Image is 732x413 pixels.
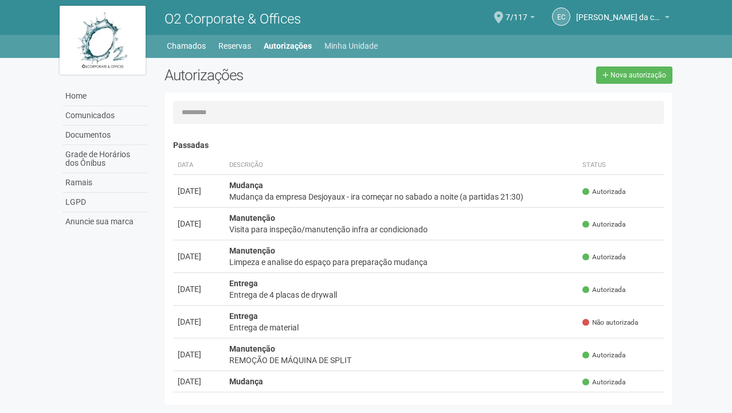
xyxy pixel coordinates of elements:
[178,376,220,387] div: [DATE]
[62,145,147,173] a: Grade de Horários dos Ônibus
[178,185,220,197] div: [DATE]
[264,38,312,54] a: Autorizações
[173,156,225,175] th: Data
[229,224,574,235] div: Visita para inspeção/manutenção infra ar condicionado
[178,218,220,229] div: [DATE]
[582,318,638,328] span: Não autorizada
[582,350,625,360] span: Autorizada
[552,7,570,26] a: Ec
[582,187,625,197] span: Autorizada
[178,251,220,262] div: [DATE]
[610,71,666,79] span: Nova autorização
[62,173,147,193] a: Ramais
[178,283,220,295] div: [DATE]
[229,191,574,202] div: Mudança da empresa Desjoyaux - ira começar no sabado a noite (a partidas 21:30)
[62,126,147,145] a: Documentos
[229,289,574,301] div: Entrega de 4 placas de drywall
[165,11,301,27] span: O2 Corporate & Offices
[582,377,625,387] span: Autorizada
[229,354,574,366] div: REMOÇÃO DE MÁQUINA DE SPLIT
[576,14,670,24] a: [PERSON_NAME] da costa [PERSON_NAME]
[62,193,147,212] a: LGPD
[506,14,535,24] a: 7/117
[178,316,220,328] div: [DATE]
[225,156,578,175] th: Descrição
[229,246,275,255] strong: Manutenção
[62,87,147,106] a: Home
[229,181,263,190] strong: Mudança
[229,311,258,321] strong: Entrega
[62,106,147,126] a: Comunicados
[178,349,220,360] div: [DATE]
[62,212,147,231] a: Anuncie sua marca
[506,2,527,22] span: 7/117
[229,256,574,268] div: Limpeza e analise do espaço para preparação mudança
[60,6,146,75] img: logo.jpg
[229,213,275,223] strong: Manutenção
[229,279,258,288] strong: Entrega
[173,141,664,150] h4: Passadas
[582,252,625,262] span: Autorizada
[218,38,251,54] a: Reservas
[582,220,625,229] span: Autorizada
[167,38,206,54] a: Chamados
[596,67,672,84] a: Nova autorização
[229,377,263,386] strong: Mudança
[576,2,662,22] span: Ericson candido da costa silva
[578,156,664,175] th: Status
[582,285,625,295] span: Autorizada
[324,38,378,54] a: Minha Unidade
[229,322,574,333] div: Entrega de material
[165,67,410,84] h2: Autorizações
[229,344,275,353] strong: Manutenção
